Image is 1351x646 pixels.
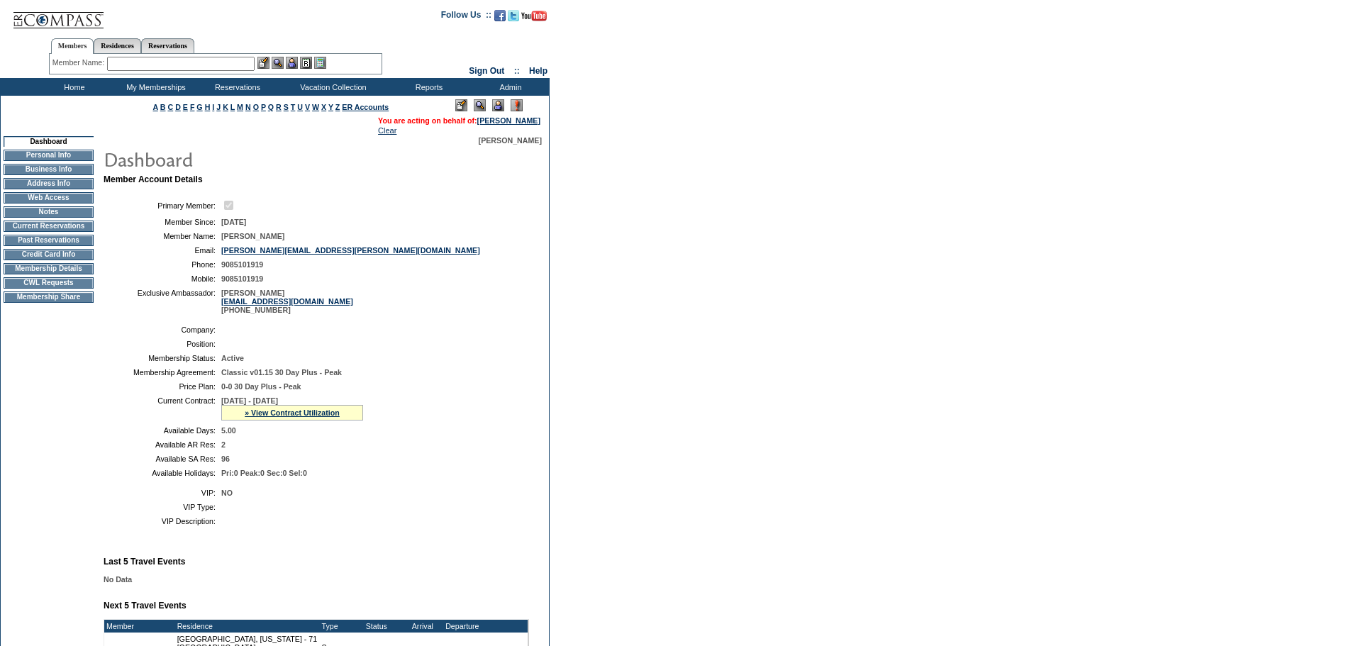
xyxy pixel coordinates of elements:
[4,277,94,289] td: CWL Requests
[221,246,480,255] a: [PERSON_NAME][EMAIL_ADDRESS][PERSON_NAME][DOMAIN_NAME]
[109,289,216,314] td: Exclusive Ambassador:
[221,232,284,240] span: [PERSON_NAME]
[104,557,185,567] b: Last 5 Travel Events
[321,103,326,111] a: X
[221,455,230,463] span: 96
[237,103,243,111] a: M
[109,517,216,525] td: VIP Description:
[253,103,259,111] a: O
[468,78,550,96] td: Admin
[300,57,312,69] img: Reservations
[221,469,307,477] span: Pri:0 Peak:0 Sec:0 Sel:0
[297,103,303,111] a: U
[221,368,342,377] span: Classic v01.15 30 Day Plus - Peak
[261,103,266,111] a: P
[4,136,94,147] td: Dashboard
[286,57,298,69] img: Impersonate
[32,78,113,96] td: Home
[378,116,540,125] span: You are acting on behalf of:
[221,297,353,306] a: [EMAIL_ADDRESS][DOMAIN_NAME]
[109,382,216,391] td: Price Plan:
[441,9,491,26] td: Follow Us ::
[443,620,482,633] td: Departure
[4,235,94,246] td: Past Reservations
[364,620,403,633] td: Status
[183,103,188,111] a: E
[511,99,523,111] img: Log Concern/Member Elevation
[494,10,506,21] img: Become our fan on Facebook
[276,103,282,111] a: R
[529,66,547,76] a: Help
[305,103,310,111] a: V
[113,78,195,96] td: My Memberships
[109,455,216,463] td: Available SA Res:
[109,260,216,269] td: Phone:
[494,14,506,23] a: Become our fan on Facebook
[403,620,443,633] td: Arrival
[221,489,233,497] span: NO
[342,103,389,111] a: ER Accounts
[455,99,467,111] img: Edit Mode
[508,14,519,23] a: Follow us on Twitter
[104,601,187,611] b: Next 5 Travel Events
[160,103,166,111] a: B
[221,274,263,283] span: 9085101919
[109,469,216,477] td: Available Holidays:
[257,57,269,69] img: b_edit.gif
[320,620,364,633] td: Type
[221,440,226,449] span: 2
[109,368,216,377] td: Membership Agreement:
[4,206,94,218] td: Notes
[205,103,211,111] a: H
[474,99,486,111] img: View Mode
[51,38,94,54] a: Members
[109,440,216,449] td: Available AR Res:
[221,260,263,269] span: 9085101919
[277,78,387,96] td: Vacation Collection
[175,103,181,111] a: D
[109,489,216,497] td: VIP:
[312,103,319,111] a: W
[109,218,216,226] td: Member Since:
[508,10,519,21] img: Follow us on Twitter
[4,150,94,161] td: Personal Info
[103,145,387,173] img: pgTtlDashboard.gif
[104,174,203,184] b: Member Account Details
[4,249,94,260] td: Credit Card Info
[109,246,216,255] td: Email:
[378,126,396,135] a: Clear
[521,14,547,23] a: Subscribe to our YouTube Channel
[109,426,216,435] td: Available Days:
[272,57,284,69] img: View
[104,575,540,584] div: No Data
[268,103,274,111] a: Q
[109,274,216,283] td: Mobile:
[109,396,216,421] td: Current Contract:
[469,66,504,76] a: Sign Out
[477,116,540,125] a: [PERSON_NAME]
[4,164,94,175] td: Business Info
[479,136,542,145] span: [PERSON_NAME]
[4,291,94,303] td: Membership Share
[245,408,340,417] a: » View Contract Utilization
[109,503,216,511] td: VIP Type:
[153,103,158,111] a: A
[284,103,289,111] a: S
[216,103,221,111] a: J
[335,103,340,111] a: Z
[4,192,94,204] td: Web Access
[175,620,320,633] td: Residence
[291,103,296,111] a: T
[230,103,235,111] a: L
[492,99,504,111] img: Impersonate
[387,78,468,96] td: Reports
[328,103,333,111] a: Y
[245,103,251,111] a: N
[109,354,216,362] td: Membership Status:
[314,57,326,69] img: b_calculator.gif
[4,263,94,274] td: Membership Details
[221,396,278,405] span: [DATE] - [DATE]
[52,57,107,69] div: Member Name:
[221,382,301,391] span: 0-0 30 Day Plus - Peak
[223,103,228,111] a: K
